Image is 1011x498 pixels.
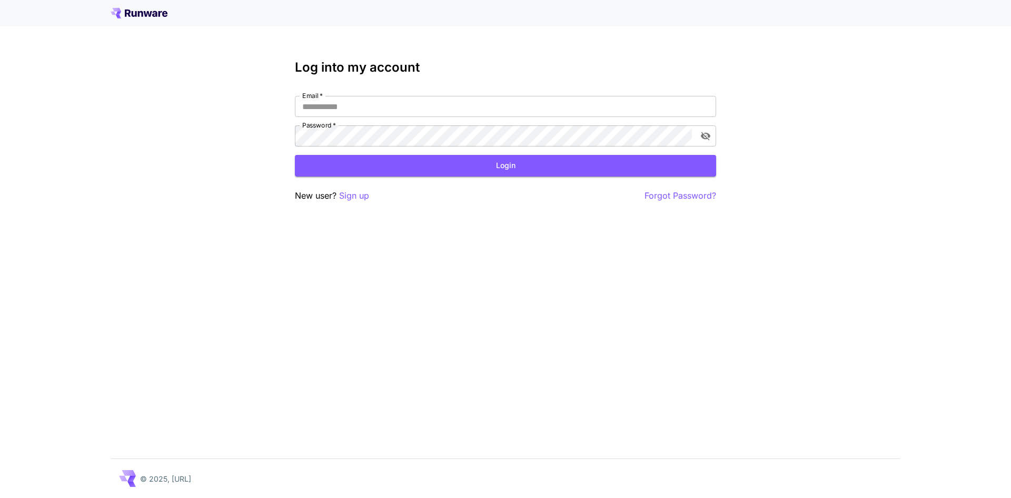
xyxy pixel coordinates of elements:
[645,189,716,202] button: Forgot Password?
[295,189,369,202] p: New user?
[696,126,715,145] button: toggle password visibility
[302,121,336,130] label: Password
[295,155,716,177] button: Login
[295,60,716,75] h3: Log into my account
[302,91,323,100] label: Email
[339,189,369,202] button: Sign up
[140,473,191,484] p: © 2025, [URL]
